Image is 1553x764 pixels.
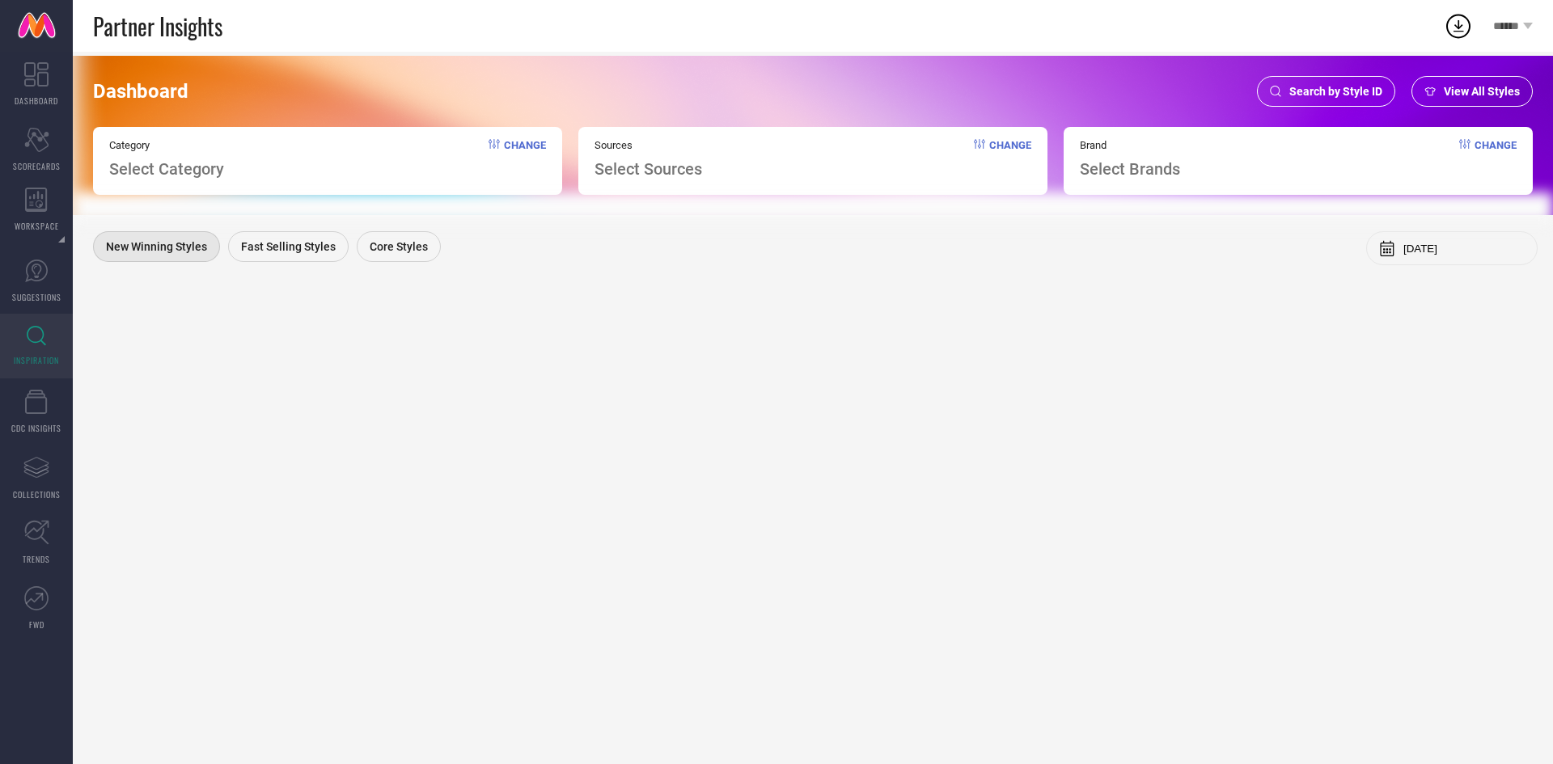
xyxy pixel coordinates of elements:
[23,553,50,565] span: TRENDS
[370,240,428,253] span: Core Styles
[93,80,188,103] span: Dashboard
[13,160,61,172] span: SCORECARDS
[1289,85,1382,98] span: Search by Style ID
[1080,139,1180,151] span: Brand
[1080,159,1180,179] span: Select Brands
[1444,11,1473,40] div: Open download list
[504,139,546,179] span: Change
[11,422,61,434] span: CDC INSIGHTS
[29,618,44,631] span: FWD
[1403,243,1525,255] input: Select month
[106,240,207,253] span: New Winning Styles
[14,354,59,366] span: INSPIRATION
[1444,85,1520,98] span: View All Styles
[595,159,702,179] span: Select Sources
[241,240,336,253] span: Fast Selling Styles
[12,291,61,303] span: SUGGESTIONS
[13,488,61,500] span: COLLECTIONS
[595,139,702,151] span: Sources
[93,10,222,43] span: Partner Insights
[109,139,224,151] span: Category
[15,220,59,232] span: WORKSPACE
[15,95,58,107] span: DASHBOARD
[1475,139,1517,179] span: Change
[109,159,224,179] span: Select Category
[989,139,1031,179] span: Change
